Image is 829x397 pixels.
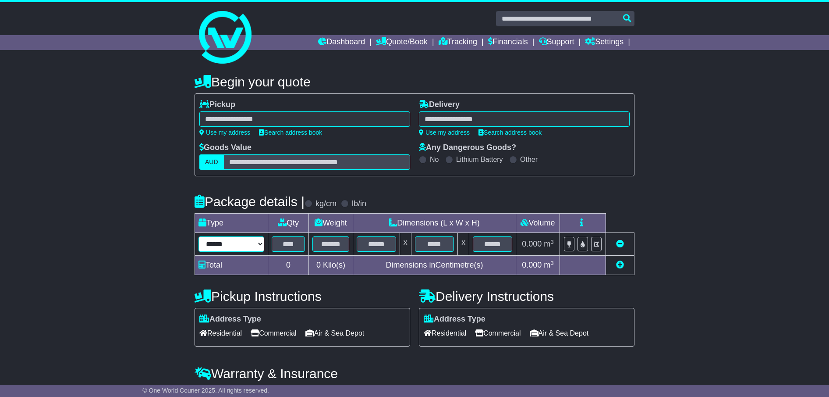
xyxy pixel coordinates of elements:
[318,35,365,50] a: Dashboard
[199,326,242,340] span: Residential
[475,326,521,340] span: Commercial
[305,326,365,340] span: Air & Sea Depot
[353,214,516,233] td: Dimensions (L x W x H)
[522,240,542,248] span: 0.000
[199,129,250,136] a: Use my address
[544,261,554,269] span: m
[195,366,634,381] h4: Warranty & Insurance
[585,35,624,50] a: Settings
[539,35,574,50] a: Support
[199,143,252,153] label: Goods Value
[516,214,560,233] td: Volume
[195,194,305,209] h4: Package details |
[352,199,366,209] label: lb/in
[488,35,528,50] a: Financials
[315,199,337,209] label: kg/cm
[424,315,485,324] label: Address Type
[616,261,624,269] a: Add new item
[309,256,353,275] td: Kilo(s)
[419,129,470,136] a: Use my address
[424,326,466,340] span: Residential
[616,240,624,248] a: Remove this item
[400,233,411,256] td: x
[439,35,477,50] a: Tracking
[251,326,296,340] span: Commercial
[195,75,634,89] h4: Begin your quote
[419,143,516,153] label: Any Dangerous Goods?
[353,256,516,275] td: Dimensions in Centimetre(s)
[456,155,503,164] label: Lithium Battery
[195,214,268,233] td: Type
[530,326,589,340] span: Air & Sea Depot
[195,289,410,304] h4: Pickup Instructions
[259,129,322,136] a: Search address book
[522,261,542,269] span: 0.000
[199,154,224,170] label: AUD
[142,387,269,394] span: © One World Courier 2025. All rights reserved.
[376,35,428,50] a: Quote/Book
[544,240,554,248] span: m
[550,239,554,245] sup: 3
[520,155,538,164] label: Other
[268,256,309,275] td: 0
[195,256,268,275] td: Total
[199,100,235,110] label: Pickup
[419,100,460,110] label: Delivery
[458,233,469,256] td: x
[478,129,542,136] a: Search address book
[419,289,634,304] h4: Delivery Instructions
[268,214,309,233] td: Qty
[550,260,554,266] sup: 3
[199,315,261,324] label: Address Type
[316,261,321,269] span: 0
[430,155,439,164] label: No
[309,214,353,233] td: Weight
